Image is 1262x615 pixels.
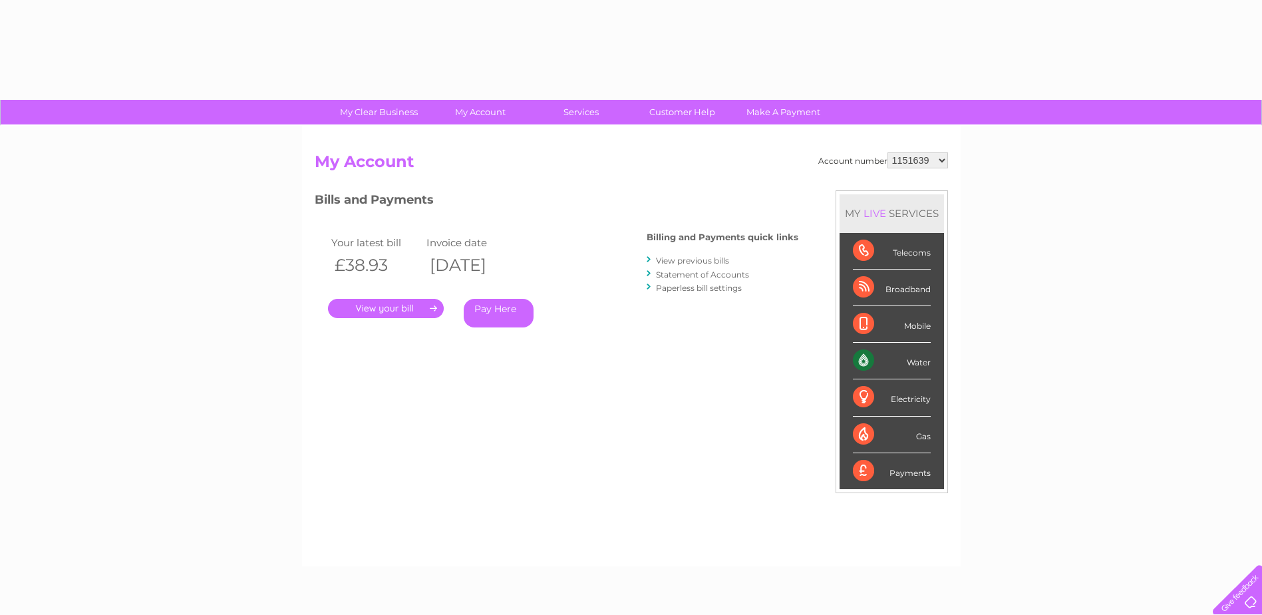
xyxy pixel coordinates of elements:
[656,270,749,280] a: Statement of Accounts
[853,453,931,489] div: Payments
[328,299,444,318] a: .
[656,256,729,266] a: View previous bills
[818,152,948,168] div: Account number
[423,252,519,279] th: [DATE]
[853,343,931,379] div: Water
[853,306,931,343] div: Mobile
[861,207,889,220] div: LIVE
[627,100,737,124] a: Customer Help
[728,100,838,124] a: Make A Payment
[315,152,948,178] h2: My Account
[840,194,944,232] div: MY SERVICES
[423,234,519,252] td: Invoice date
[328,234,424,252] td: Your latest bill
[425,100,535,124] a: My Account
[526,100,636,124] a: Services
[324,100,434,124] a: My Clear Business
[853,270,931,306] div: Broadband
[853,379,931,416] div: Electricity
[328,252,424,279] th: £38.93
[656,283,742,293] a: Paperless bill settings
[647,232,798,242] h4: Billing and Payments quick links
[315,190,798,214] h3: Bills and Payments
[853,233,931,270] div: Telecoms
[853,417,931,453] div: Gas
[464,299,534,327] a: Pay Here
